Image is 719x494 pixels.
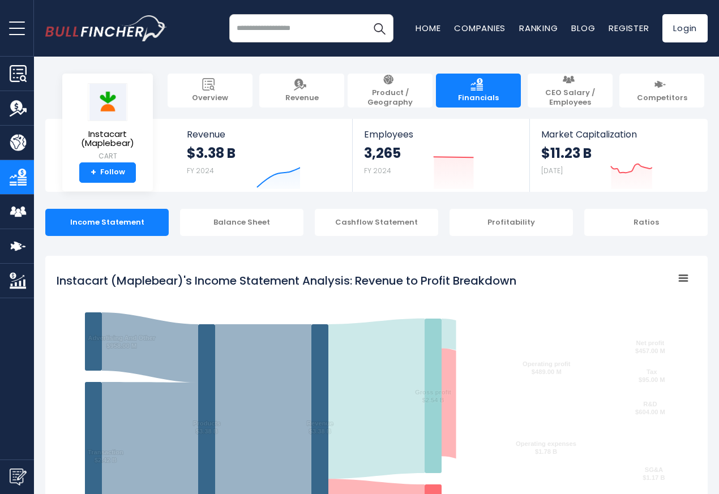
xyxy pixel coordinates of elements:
span: CEO Salary / Employees [533,88,607,108]
text: Advertising And Other $958.00 M [88,334,156,349]
a: Revenue $3.38 B FY 2024 [176,119,353,192]
a: Product / Geography [348,74,433,108]
span: Overview [192,93,228,103]
div: Cashflow Statement [315,209,438,236]
strong: $11.23 B [541,144,592,162]
button: Search [365,14,393,42]
strong: $3.38 B [187,144,236,162]
img: bullfincher logo [45,15,167,41]
div: Income Statement [45,209,169,236]
text: Net profit $457.00 M [635,340,665,354]
span: Revenue [187,129,341,140]
span: Employees [364,129,517,140]
small: [DATE] [541,166,563,175]
a: Login [662,14,708,42]
a: Companies [454,22,506,34]
a: Financials [436,74,521,108]
a: Revenue [259,74,344,108]
a: Blog [571,22,595,34]
text: Tax $95.00 M [639,368,665,383]
text: Transaction $2.42 B [88,449,123,463]
a: CEO Salary / Employees [528,74,613,108]
text: R&D $604.00 M [635,401,665,415]
small: CART [71,151,144,161]
a: Instacart (Maplebear) CART [71,83,144,162]
div: Balance Sheet [180,209,303,236]
a: Home [416,22,440,34]
span: Product / Geography [353,88,427,108]
a: Go to homepage [45,15,167,41]
small: FY 2024 [187,166,214,175]
text: Operating expenses $1.78 B [516,440,576,455]
a: Register [609,22,649,34]
div: Profitability [450,209,573,236]
a: Ranking [519,22,558,34]
span: Competitors [637,93,687,103]
span: Financials [458,93,499,103]
a: Competitors [619,74,704,108]
small: FY 2024 [364,166,391,175]
strong: + [91,167,96,178]
span: Instacart (Maplebear) [71,130,144,148]
span: Market Capitalization [541,129,695,140]
span: Revenue [285,93,319,103]
text: Operating profit $489.00 M [523,360,571,375]
div: Ratios [584,209,708,236]
strong: 3,265 [364,144,401,162]
text: Revenue $3.38 B [307,420,333,435]
a: Employees 3,265 FY 2024 [353,119,529,192]
tspan: Instacart (Maplebear)'s Income Statement Analysis: Revenue to Profit Breakdown [57,273,516,289]
a: +Follow [79,162,136,183]
a: Market Capitalization $11.23 B [DATE] [530,119,707,192]
text: Gross profit $2.54 B [415,389,451,403]
a: Overview [168,74,252,108]
text: SG&A $1.17 B [643,466,665,481]
text: Products $3.38 B [193,420,221,435]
